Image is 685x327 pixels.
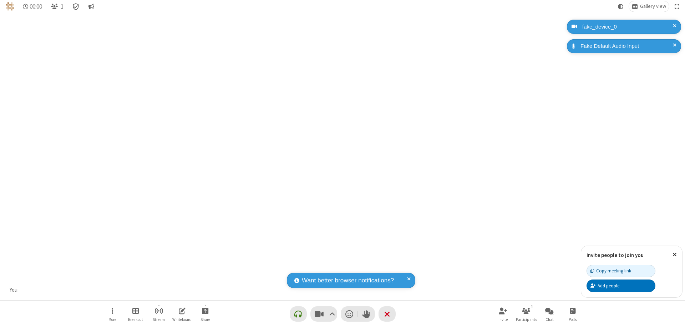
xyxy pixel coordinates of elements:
[358,306,375,322] button: Raise hand
[629,1,669,12] button: Change layout
[578,42,676,50] div: Fake Default Audio Input
[640,4,666,9] span: Gallery view
[171,304,193,324] button: Open shared whiteboard
[194,304,216,324] button: Start sharing
[529,303,535,310] div: 1
[587,280,655,292] button: Add people
[498,317,508,322] span: Invite
[615,1,626,12] button: Using system theme
[108,317,116,322] span: More
[546,317,554,322] span: Chat
[590,267,631,274] div: Copy meeting link
[327,306,337,322] button: Video setting
[539,304,560,324] button: Open chat
[580,23,676,31] div: fake_device_0
[61,3,64,10] span: 1
[569,317,577,322] span: Polls
[672,1,683,12] button: Fullscreen
[69,1,83,12] div: Meeting details Encryption enabled
[172,317,192,322] span: Whiteboard
[587,252,644,258] label: Invite people to join you
[562,304,583,324] button: Open poll
[48,1,66,12] button: Open participant list
[290,306,307,322] button: Connect your audio
[85,1,97,12] button: Conversation
[30,3,42,10] span: 00:00
[667,246,682,263] button: Close popover
[516,317,537,322] span: Participants
[20,1,45,12] div: Timer
[153,317,165,322] span: Stream
[6,2,14,11] img: QA Selenium DO NOT DELETE OR CHANGE
[587,265,655,277] button: Copy meeting link
[302,276,394,285] span: Want better browser notifications?
[102,304,123,324] button: Open menu
[341,306,358,322] button: Send a reaction
[128,317,143,322] span: Breakout
[148,304,169,324] button: Start streaming
[201,317,210,322] span: Share
[7,286,20,294] div: You
[492,304,514,324] button: Invite participants (⌘+Shift+I)
[310,306,337,322] button: Stop video (⌘+Shift+V)
[516,304,537,324] button: Open participant list
[125,304,146,324] button: Manage Breakout Rooms
[379,306,396,322] button: End or leave meeting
